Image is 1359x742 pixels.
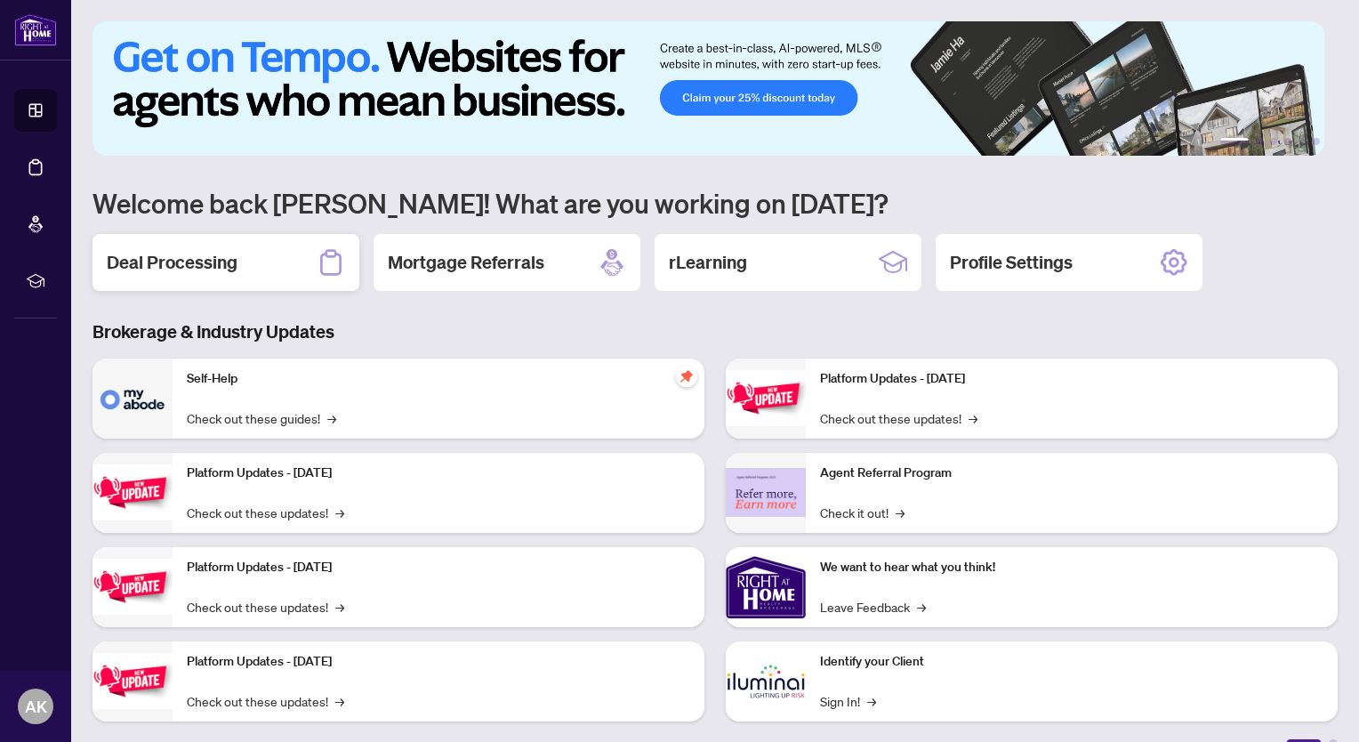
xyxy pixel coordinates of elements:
span: → [327,408,336,428]
img: Identify your Client [726,641,806,722]
a: Check out these guides!→ [187,408,336,428]
button: 4 [1284,138,1291,145]
span: → [335,691,344,711]
img: We want to hear what you think! [726,547,806,627]
img: Platform Updates - June 23, 2025 [726,370,806,426]
button: 5 [1299,138,1306,145]
p: Identify your Client [820,652,1323,672]
button: 2 [1256,138,1263,145]
img: logo [14,13,57,46]
a: Check out these updates!→ [187,503,344,522]
img: Self-Help [92,359,173,439]
a: Sign In!→ [820,691,876,711]
span: → [917,597,926,617]
p: Self-Help [187,369,690,389]
span: pushpin [676,366,697,387]
a: Check out these updates!→ [820,408,977,428]
p: Platform Updates - [DATE] [187,464,690,483]
img: Platform Updates - July 21, 2025 [92,559,173,615]
p: Platform Updates - [DATE] [187,558,690,577]
p: Agent Referral Program [820,464,1323,483]
img: Agent Referral Program [726,468,806,517]
span: → [335,597,344,617]
p: Platform Updates - [DATE] [187,652,690,672]
img: Platform Updates - July 8, 2025 [92,653,173,709]
button: 1 [1220,138,1249,145]
img: Platform Updates - September 16, 2025 [92,464,173,520]
h2: Mortgage Referrals [388,250,544,275]
h3: Brokerage & Industry Updates [92,319,1338,344]
span: → [335,503,344,522]
a: Check it out!→ [820,503,905,522]
h2: Profile Settings [950,250,1073,275]
h1: Welcome back [PERSON_NAME]! What are you working on [DATE]? [92,186,1338,220]
h2: rLearning [669,250,747,275]
p: We want to hear what you think! [820,558,1323,577]
span: → [969,408,977,428]
span: → [896,503,905,522]
span: AK [25,694,47,719]
img: Slide 0 [92,21,1324,156]
h2: Deal Processing [107,250,237,275]
a: Check out these updates!→ [187,691,344,711]
button: 3 [1270,138,1277,145]
span: → [867,691,876,711]
a: Leave Feedback→ [820,597,926,617]
p: Platform Updates - [DATE] [820,369,1323,389]
button: 6 [1313,138,1320,145]
a: Check out these updates!→ [187,597,344,617]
